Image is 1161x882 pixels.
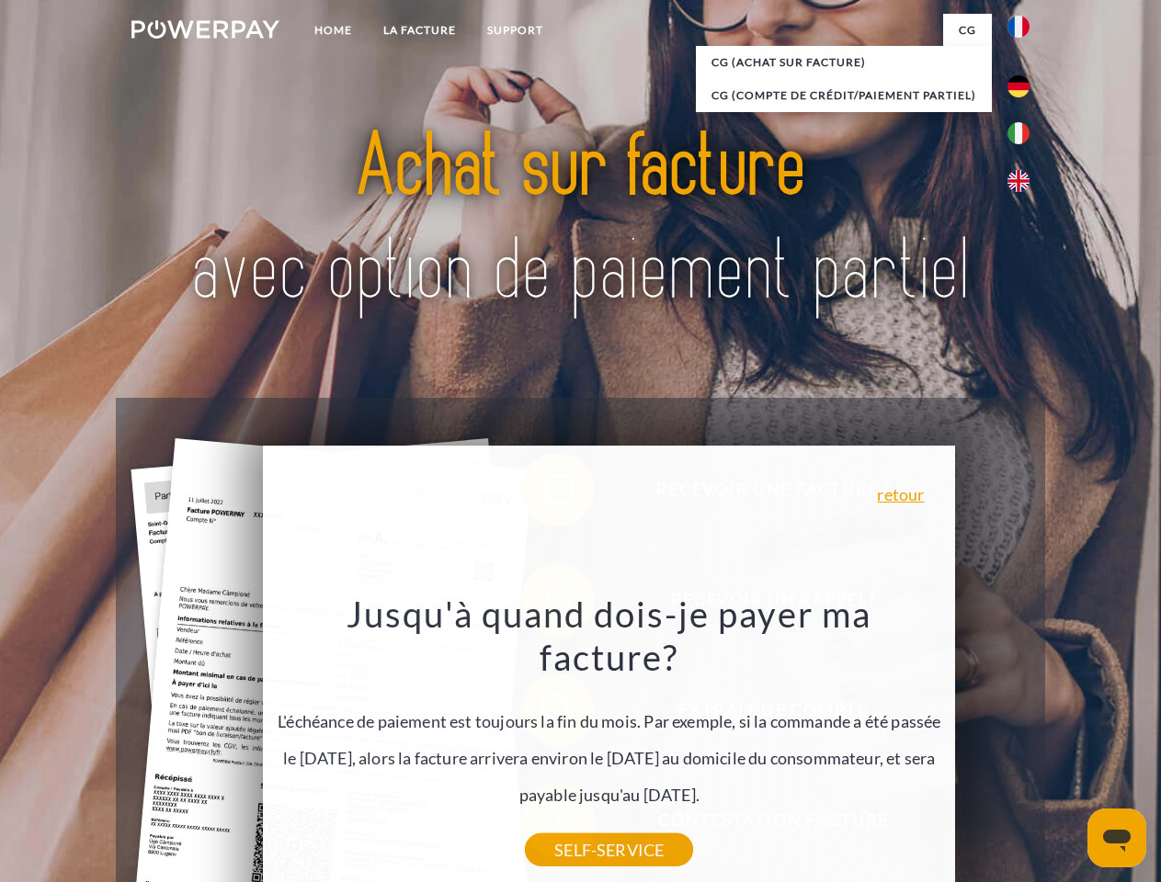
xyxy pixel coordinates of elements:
img: en [1007,170,1030,192]
a: CG [943,14,992,47]
iframe: Bouton de lancement de la fenêtre de messagerie [1087,808,1146,867]
a: Support [472,14,559,47]
img: title-powerpay_fr.svg [176,88,985,352]
a: CG (achat sur facture) [696,46,992,79]
img: it [1007,122,1030,144]
img: fr [1007,16,1030,38]
a: CG (Compte de crédit/paiement partiel) [696,79,992,112]
a: Home [299,14,368,47]
img: logo-powerpay-white.svg [131,20,279,39]
a: SELF-SERVICE [525,833,693,866]
div: L'échéance de paiement est toujours la fin du mois. Par exemple, si la commande a été passée le [... [274,592,945,850]
img: de [1007,75,1030,97]
a: LA FACTURE [368,14,472,47]
h3: Jusqu'à quand dois-je payer ma facture? [274,592,945,680]
a: retour [877,486,924,503]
